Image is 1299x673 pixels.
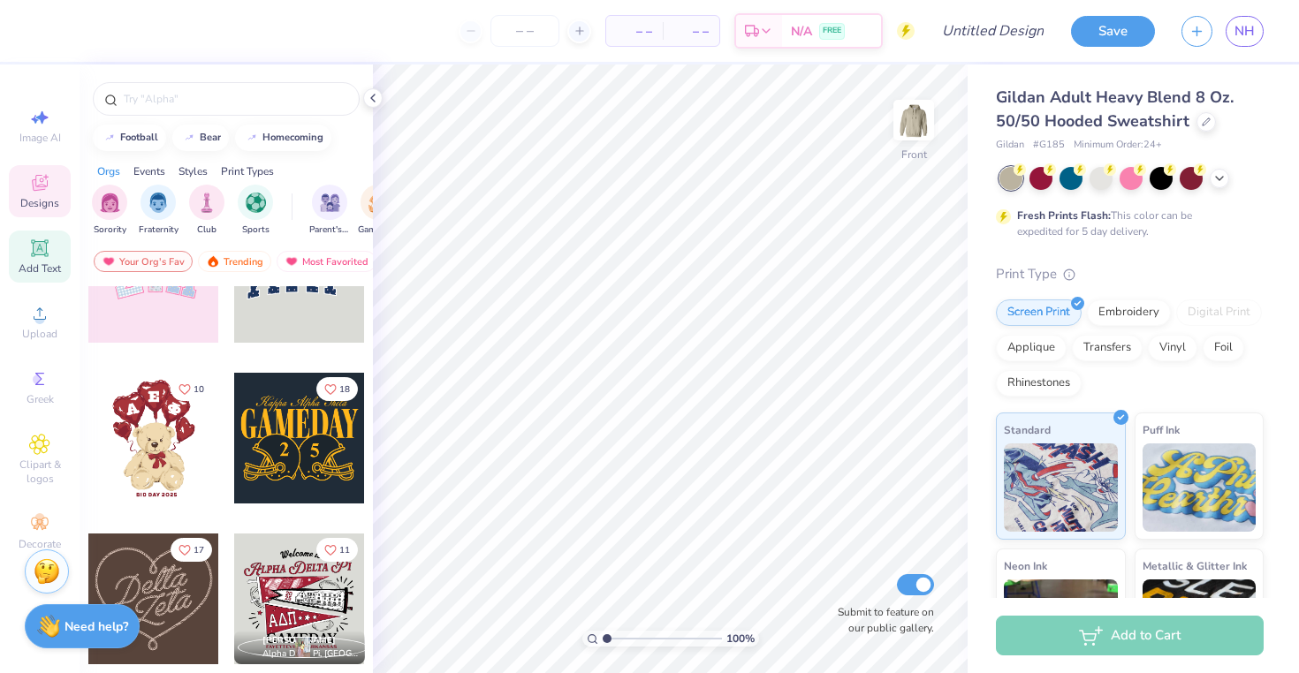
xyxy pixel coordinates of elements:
div: Most Favorited [277,251,376,272]
button: football [93,125,166,151]
div: filter for Sorority [92,185,127,237]
span: Parent's Weekend [309,223,350,237]
div: filter for Game Day [358,185,399,237]
div: Transfers [1072,335,1143,361]
div: Screen Print [996,299,1082,326]
img: trend_line.gif [245,132,259,143]
input: Untitled Design [928,13,1058,49]
div: Vinyl [1148,335,1197,361]
div: Trending [198,251,271,272]
span: Puff Ink [1143,420,1180,439]
button: filter button [92,185,127,237]
span: 10 [194,385,204,394]
div: Foil [1203,335,1244,361]
button: Like [316,377,358,401]
input: Try "Alpha" [122,90,348,108]
span: – – [617,22,652,41]
span: 100 % [726,631,755,647]
img: Sorority Image [100,193,120,213]
span: Club [197,223,216,237]
span: Upload [22,327,57,341]
span: Greek [27,392,54,406]
span: Fraternity [139,223,179,237]
img: Sports Image [246,193,266,213]
img: most_fav.gif [102,255,116,268]
img: trending.gif [206,255,220,268]
button: filter button [309,185,350,237]
img: Club Image [197,193,216,213]
label: Submit to feature on our public gallery. [828,604,934,636]
span: N/A [791,22,812,41]
div: Styles [179,163,208,179]
div: Orgs [97,163,120,179]
span: – – [673,22,709,41]
button: Like [171,377,212,401]
span: Game Day [358,223,399,237]
span: Standard [1004,420,1051,439]
div: filter for Parent's Weekend [309,185,350,237]
img: trend_line.gif [103,132,117,143]
span: Gildan [996,138,1024,153]
input: – – [490,15,559,47]
div: filter for Fraternity [139,185,179,237]
span: # G185 [1033,138,1065,153]
div: Front [901,147,927,163]
div: Print Types [221,163,274,179]
div: Events [133,163,165,179]
span: Neon Ink [1004,556,1047,575]
button: homecoming [235,125,331,151]
div: bear [200,132,221,142]
div: Applique [996,335,1067,361]
span: Image AI [19,131,61,145]
div: Embroidery [1087,299,1171,326]
div: Your Org's Fav [94,251,193,272]
div: Rhinestones [996,370,1082,397]
button: filter button [358,185,399,237]
strong: Need help? [65,618,128,635]
span: 18 [339,385,350,394]
span: 11 [339,546,350,555]
img: trend_line.gif [182,132,196,143]
button: Save [1071,16,1155,47]
img: Game Day Image [368,193,389,213]
button: filter button [189,185,224,237]
button: filter button [139,185,179,237]
img: Front [896,102,931,138]
button: bear [172,125,229,151]
span: Metallic & Glitter Ink [1143,556,1247,575]
img: Parent's Weekend Image [320,193,340,213]
img: Fraternity Image [148,193,168,213]
span: 17 [194,546,204,555]
button: Like [171,538,212,562]
a: NH [1226,16,1264,47]
span: Alpha Delta Pi, [GEOGRAPHIC_DATA][US_STATE] at [GEOGRAPHIC_DATA] [262,647,358,661]
span: Add Text [19,261,61,276]
div: This color can be expedited for 5 day delivery. [1017,208,1234,239]
strong: Fresh Prints Flash: [1017,208,1111,223]
img: Standard [1004,443,1118,532]
button: filter button [238,185,273,237]
img: Neon Ink [1004,579,1118,668]
span: FREE [823,25,841,37]
span: Sports [242,223,270,237]
div: Digital Print [1176,299,1262,326]
div: Print Type [996,264,1264,284]
span: Minimum Order: 24 + [1074,138,1162,153]
span: Clipart & logos [9,457,71,486]
span: NH [1234,21,1255,42]
span: Sorority [94,223,126,237]
img: Puff Ink [1143,443,1257,532]
button: Like [316,538,358,562]
span: Designs [20,196,59,210]
img: most_fav.gif [285,255,299,268]
div: filter for Sports [238,185,273,237]
span: Decorate [19,537,61,551]
div: homecoming [262,132,323,142]
span: Gildan Adult Heavy Blend 8 Oz. 50/50 Hooded Sweatshirt [996,87,1234,132]
img: Metallic & Glitter Ink [1143,579,1257,668]
div: football [120,132,158,142]
span: [PERSON_NAME] [262,634,336,647]
div: filter for Club [189,185,224,237]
